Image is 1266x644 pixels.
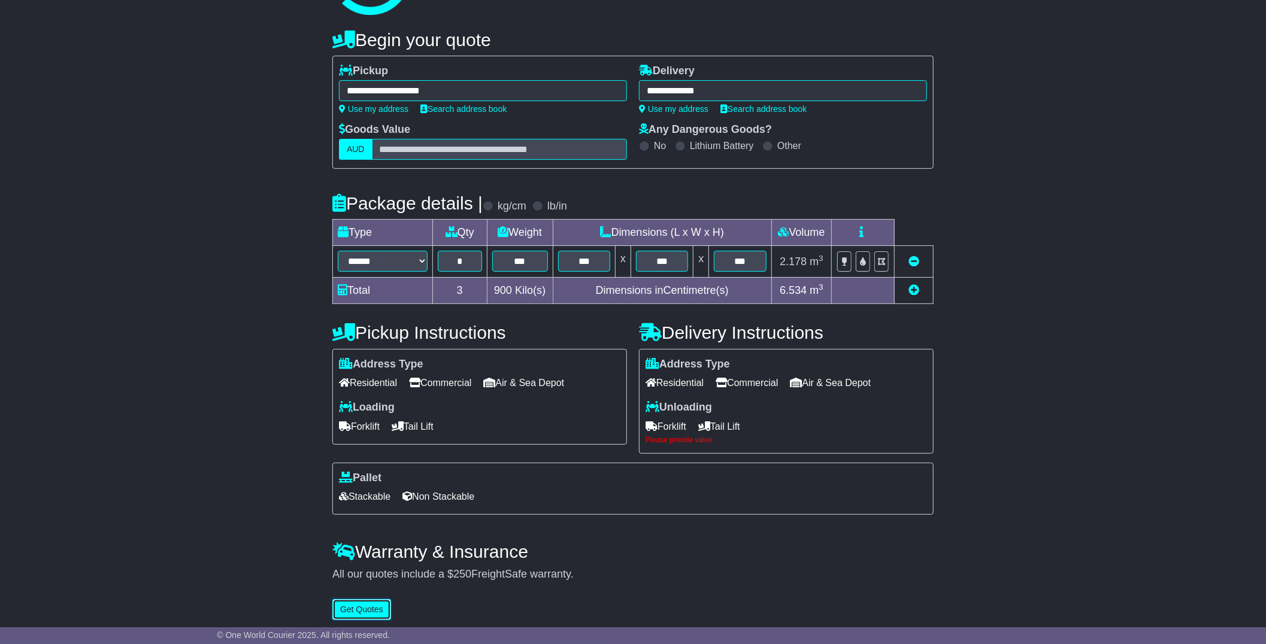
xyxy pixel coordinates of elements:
[646,401,712,414] label: Unloading
[693,246,709,277] td: x
[639,323,934,342] h4: Delivery Instructions
[908,284,919,296] a: Add new item
[690,140,754,151] label: Lithium Battery
[332,193,483,213] h4: Package details |
[646,417,686,436] span: Forklift
[819,282,823,291] sup: 3
[553,277,771,303] td: Dimensions in Centimetre(s)
[332,568,934,581] div: All our quotes include a $ FreightSafe warranty.
[339,401,395,414] label: Loading
[339,417,380,436] span: Forklift
[771,220,831,246] td: Volume
[654,140,666,151] label: No
[810,256,823,268] span: m
[720,104,807,114] a: Search address book
[420,104,507,114] a: Search address book
[402,487,474,506] span: Non Stackable
[494,284,512,296] span: 900
[339,65,388,78] label: Pickup
[646,358,730,371] label: Address Type
[339,472,381,485] label: Pallet
[810,284,823,296] span: m
[646,373,704,392] span: Residential
[639,123,772,136] label: Any Dangerous Goods?
[332,30,934,50] h4: Begin your quote
[780,284,807,296] span: 6.534
[339,123,410,136] label: Goods Value
[639,65,695,78] label: Delivery
[332,542,934,561] h4: Warranty & Insurance
[339,104,408,114] a: Use my address
[908,256,919,268] a: Remove this item
[484,373,565,392] span: Air & Sea Depot
[333,277,433,303] td: Total
[547,200,567,213] label: lb/in
[332,599,391,620] button: Get Quotes
[553,220,771,246] td: Dimensions (L x W x H)
[819,254,823,263] sup: 3
[217,630,390,640] span: © One World Courier 2025. All rights reserved.
[339,139,372,160] label: AUD
[498,200,526,213] label: kg/cm
[780,256,807,268] span: 2.178
[433,277,487,303] td: 3
[339,358,423,371] label: Address Type
[453,568,471,580] span: 250
[698,417,740,436] span: Tail Lift
[409,373,471,392] span: Commercial
[791,373,871,392] span: Air & Sea Depot
[332,323,627,342] h4: Pickup Instructions
[339,487,390,506] span: Stackable
[646,436,927,444] div: Please provide value
[777,140,801,151] label: Other
[616,246,631,277] td: x
[339,373,397,392] span: Residential
[639,104,708,114] a: Use my address
[716,373,778,392] span: Commercial
[392,417,434,436] span: Tail Lift
[487,277,553,303] td: Kilo(s)
[333,220,433,246] td: Type
[433,220,487,246] td: Qty
[487,220,553,246] td: Weight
